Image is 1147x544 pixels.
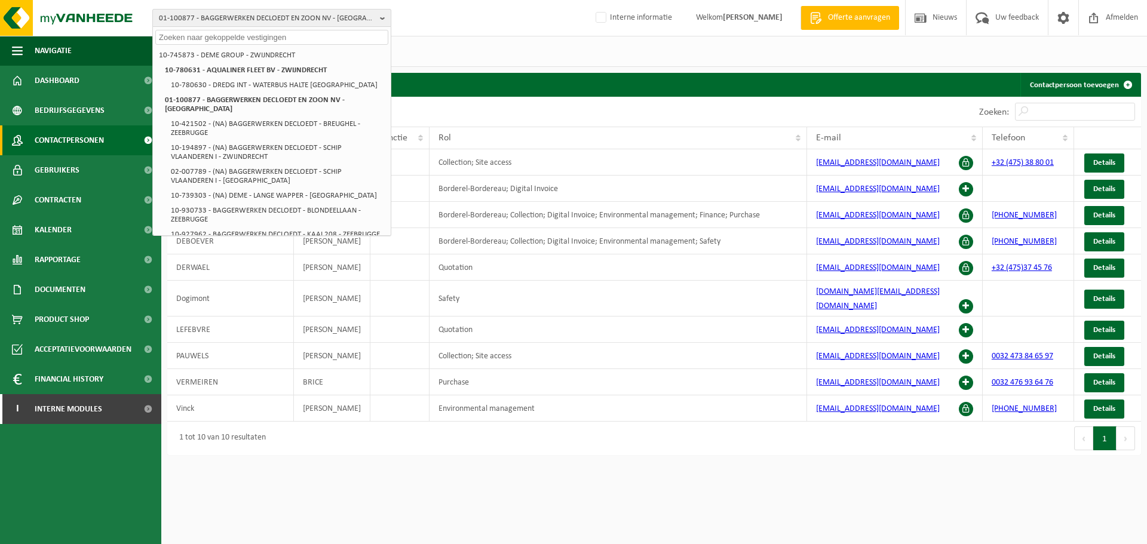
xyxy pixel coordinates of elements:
[167,254,294,281] td: DERWAEL
[294,281,370,316] td: [PERSON_NAME]
[992,237,1057,246] a: [PHONE_NUMBER]
[12,394,23,424] span: I
[430,395,807,422] td: Environmental management
[35,36,72,66] span: Navigatie
[1093,326,1115,334] span: Details
[155,48,388,63] li: 10-745873 - DEME GROUP - ZWIJNDRECHT
[294,228,370,254] td: [PERSON_NAME]
[992,133,1025,143] span: Telefoon
[992,378,1053,387] a: 0032 476 93 64 76
[167,228,294,254] td: DEBOEVER
[992,404,1057,413] a: [PHONE_NUMBER]
[159,10,375,27] span: 01-100877 - BAGGERWERKEN DECLOEDT EN ZOON NV - [GEOGRAPHIC_DATA]
[1084,347,1124,366] a: Details
[430,343,807,369] td: Collection; Site access
[816,263,940,272] a: [EMAIL_ADDRESS][DOMAIN_NAME]
[1084,399,1124,419] a: Details
[825,12,893,24] span: Offerte aanvragen
[1093,264,1115,272] span: Details
[816,133,841,143] span: E-mail
[35,185,81,215] span: Contracten
[35,394,102,424] span: Interne modules
[992,263,1052,272] a: +32 (475)37 45 76
[1084,259,1124,278] a: Details
[35,215,72,245] span: Kalender
[816,237,940,246] a: [EMAIL_ADDRESS][DOMAIN_NAME]
[992,211,1057,220] a: [PHONE_NUMBER]
[1084,373,1124,392] a: Details
[979,107,1009,117] label: Zoeken:
[1093,405,1115,413] span: Details
[430,149,807,176] td: Collection; Site access
[35,245,81,275] span: Rapportage
[816,325,940,334] a: [EMAIL_ADDRESS][DOMAIN_NAME]
[438,133,451,143] span: Rol
[1093,426,1117,450] button: 1
[167,78,388,93] li: 10-780630 - DREDG INT - WATERBUS HALTE [GEOGRAPHIC_DATA]
[1093,211,1115,219] span: Details
[430,254,807,281] td: Quotation
[816,352,940,361] a: [EMAIL_ADDRESS][DOMAIN_NAME]
[167,116,388,140] li: 10-421502 - (NA) BAGGERWERKEN DECLOEDT - BREUGHEL - ZEEBRUGGE
[294,369,370,395] td: BRICE
[167,316,294,343] td: LEFEBVRE
[152,9,391,27] button: 01-100877 - BAGGERWERKEN DECLOEDT EN ZOON NV - [GEOGRAPHIC_DATA]
[167,369,294,395] td: VERMEIREN
[1093,159,1115,167] span: Details
[430,228,807,254] td: Borderel-Bordereau; Collection; Digital Invoice; Environmental management; Safety
[294,254,370,281] td: [PERSON_NAME]
[1084,153,1124,173] a: Details
[167,203,388,227] li: 10-930733 - BAGGERWERKEN DECLOEDT - BLONDEELLAAN - ZEEBRUGGE
[294,395,370,422] td: [PERSON_NAME]
[35,125,104,155] span: Contactpersonen
[1084,206,1124,225] a: Details
[35,305,89,334] span: Product Shop
[816,378,940,387] a: [EMAIL_ADDRESS][DOMAIN_NAME]
[167,188,388,203] li: 10-739303 - (NA) DEME - LANGE WAPPER - [GEOGRAPHIC_DATA]
[801,6,899,30] a: Offerte aanvragen
[1084,180,1124,199] a: Details
[167,395,294,422] td: Vinck
[35,66,79,96] span: Dashboard
[35,96,105,125] span: Bedrijfsgegevens
[294,316,370,343] td: [PERSON_NAME]
[992,158,1054,167] a: +32 (475) 38 80 01
[35,334,131,364] span: Acceptatievoorwaarden
[1093,379,1115,386] span: Details
[1093,352,1115,360] span: Details
[167,140,388,164] li: 10-194897 - (NA) BAGGERWERKEN DECLOEDT - SCHIP VLAANDEREN I - ZWIJNDRECHT
[723,13,783,22] strong: [PERSON_NAME]
[1020,73,1140,97] a: Contactpersoon toevoegen
[430,202,807,228] td: Borderel-Bordereau; Collection; Digital Invoice; Environmental management; Finance; Purchase
[1117,426,1135,450] button: Next
[816,404,940,413] a: [EMAIL_ADDRESS][DOMAIN_NAME]
[1093,238,1115,245] span: Details
[992,352,1053,361] a: 0032 473 84 65 97
[816,185,940,193] a: [EMAIL_ADDRESS][DOMAIN_NAME]
[167,343,294,369] td: PAUWELS
[430,316,807,343] td: Quotation
[1084,321,1124,340] a: Details
[35,155,79,185] span: Gebruikers
[1074,426,1093,450] button: Previous
[1093,185,1115,193] span: Details
[155,30,388,45] input: Zoeken naar gekoppelde vestigingen
[430,176,807,202] td: Borderel-Bordereau; Digital Invoice
[35,364,103,394] span: Financial History
[1084,232,1124,251] a: Details
[593,9,672,27] label: Interne informatie
[1093,295,1115,303] span: Details
[173,428,266,449] div: 1 tot 10 van 10 resultaten
[35,275,85,305] span: Documenten
[816,158,940,167] a: [EMAIL_ADDRESS][DOMAIN_NAME]
[1084,290,1124,309] a: Details
[294,343,370,369] td: [PERSON_NAME]
[816,287,940,311] a: [DOMAIN_NAME][EMAIL_ADDRESS][DOMAIN_NAME]
[430,369,807,395] td: Purchase
[379,133,407,143] span: Functie
[167,227,388,242] li: 10-927962 - BAGGERWERKEN DECLOEDT - KAAI 208 - ZEEBRUGGE
[430,281,807,316] td: Safety
[816,211,940,220] a: [EMAIL_ADDRESS][DOMAIN_NAME]
[167,164,388,188] li: 02-007789 - (NA) BAGGERWERKEN DECLOEDT - SCHIP VLAANDEREN I - [GEOGRAPHIC_DATA]
[165,66,327,74] strong: 10-780631 - AQUALINER FLEET BV - ZWIJNDRECHT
